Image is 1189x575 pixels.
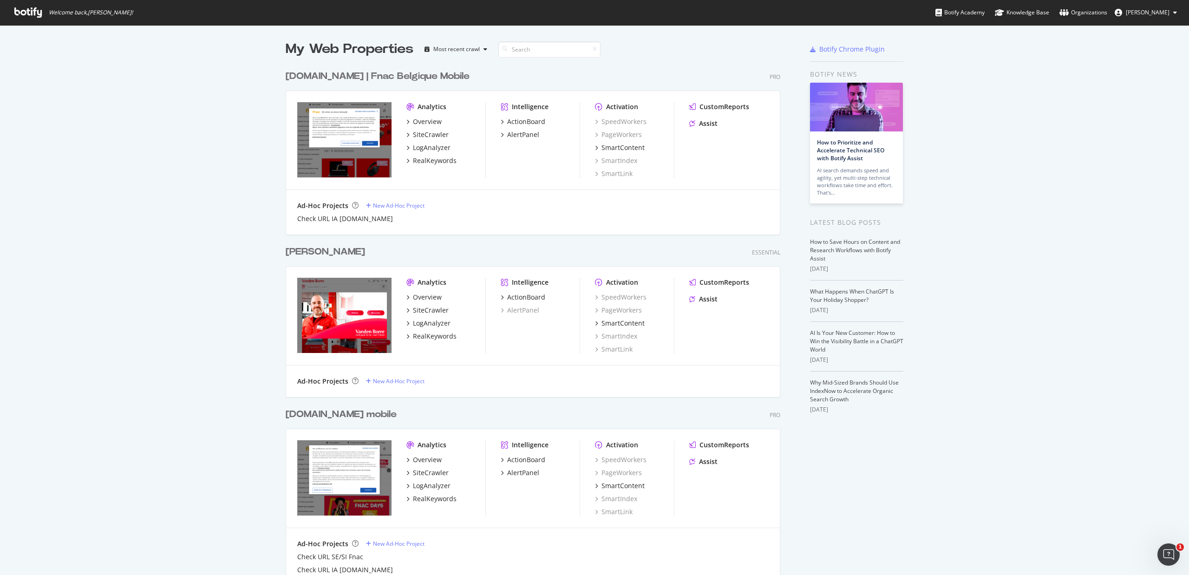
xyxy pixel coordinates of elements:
a: PageWorkers [595,468,642,477]
div: Overview [413,455,442,464]
a: CustomReports [689,278,749,287]
div: Activation [606,440,638,450]
div: Knowledge Base [995,8,1049,17]
div: Latest Blog Posts [810,217,903,228]
div: Botify Academy [935,8,985,17]
a: ActionBoard [501,293,545,302]
div: AlertPanel [501,306,539,315]
a: ActionBoard [501,455,545,464]
div: Intelligence [512,278,549,287]
div: SmartIndex [595,156,637,165]
div: SiteCrawler [413,130,449,139]
a: Check URL SE/SI Fnac [297,552,363,562]
div: Botify news [810,69,903,79]
div: AlertPanel [507,468,539,477]
div: SiteCrawler [413,468,449,477]
a: CustomReports [689,102,749,111]
a: Assist [689,294,718,304]
div: AI search demands speed and agility, yet multi-step technical workflows take time and effort. Tha... [817,167,896,196]
a: SmartIndex [595,332,637,341]
a: SmartLink [595,507,633,516]
a: RealKeywords [406,156,457,165]
a: Overview [406,117,442,126]
a: [DOMAIN_NAME] | Fnac Belgique Mobile [286,70,473,83]
div: Activation [606,102,638,111]
div: [PERSON_NAME] [286,245,365,259]
div: SmartContent [601,481,645,490]
a: How to Save Hours on Content and Research Workflows with Botify Assist [810,238,900,262]
a: What Happens When ChatGPT Is Your Holiday Shopper? [810,287,894,304]
div: [DATE] [810,265,903,273]
div: SmartLink [595,345,633,354]
div: Overview [413,117,442,126]
div: Organizations [1059,8,1107,17]
img: www.vandenborre.be/ [297,278,392,353]
span: 1 [1176,543,1184,551]
div: SmartContent [601,319,645,328]
a: [DOMAIN_NAME] mobile [286,408,400,421]
div: LogAnalyzer [413,481,451,490]
div: [DOMAIN_NAME] | Fnac Belgique Mobile [286,70,470,83]
div: ActionBoard [507,117,545,126]
div: Intelligence [512,102,549,111]
a: Overview [406,455,442,464]
div: New Ad-Hoc Project [373,202,425,209]
div: New Ad-Hoc Project [373,377,425,385]
div: PageWorkers [595,130,642,139]
a: SpeedWorkers [595,117,647,126]
a: LogAnalyzer [406,481,451,490]
div: Analytics [418,440,446,450]
div: Most recent crawl [433,46,480,52]
div: Assist [699,119,718,128]
div: LogAnalyzer [413,143,451,152]
a: SiteCrawler [406,306,449,315]
a: AI Is Your New Customer: How to Win the Visibility Battle in a ChatGPT World [810,329,903,353]
div: Analytics [418,102,446,111]
div: Activation [606,278,638,287]
div: Overview [413,293,442,302]
div: [DATE] [810,306,903,314]
a: AlertPanel [501,468,539,477]
a: Check URL IA [DOMAIN_NAME] [297,214,393,223]
button: [PERSON_NAME] [1107,5,1184,20]
a: Overview [406,293,442,302]
a: Assist [689,457,718,466]
a: RealKeywords [406,494,457,503]
div: [DOMAIN_NAME] mobile [286,408,397,421]
div: AlertPanel [507,130,539,139]
div: New Ad-Hoc Project [373,540,425,548]
button: Most recent crawl [421,42,491,57]
div: Botify Chrome Plugin [819,45,885,54]
a: LogAnalyzer [406,319,451,328]
div: CustomReports [699,440,749,450]
div: Check URL IA [DOMAIN_NAME] [297,565,393,575]
a: New Ad-Hoc Project [366,540,425,548]
div: Intelligence [512,440,549,450]
div: Pro [770,411,780,419]
a: AlertPanel [501,130,539,139]
a: ActionBoard [501,117,545,126]
a: PageWorkers [595,306,642,315]
a: RealKeywords [406,332,457,341]
a: SpeedWorkers [595,293,647,302]
a: [PERSON_NAME] [286,245,369,259]
div: Assist [699,457,718,466]
div: Analytics [418,278,446,287]
img: www.fnac.com/ [297,440,392,516]
a: SmartLink [595,169,633,178]
div: [DATE] [810,405,903,414]
div: RealKeywords [413,332,457,341]
a: SpeedWorkers [595,455,647,464]
div: Essential [752,248,780,256]
img: How to Prioritize and Accelerate Technical SEO with Botify Assist [810,83,903,131]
